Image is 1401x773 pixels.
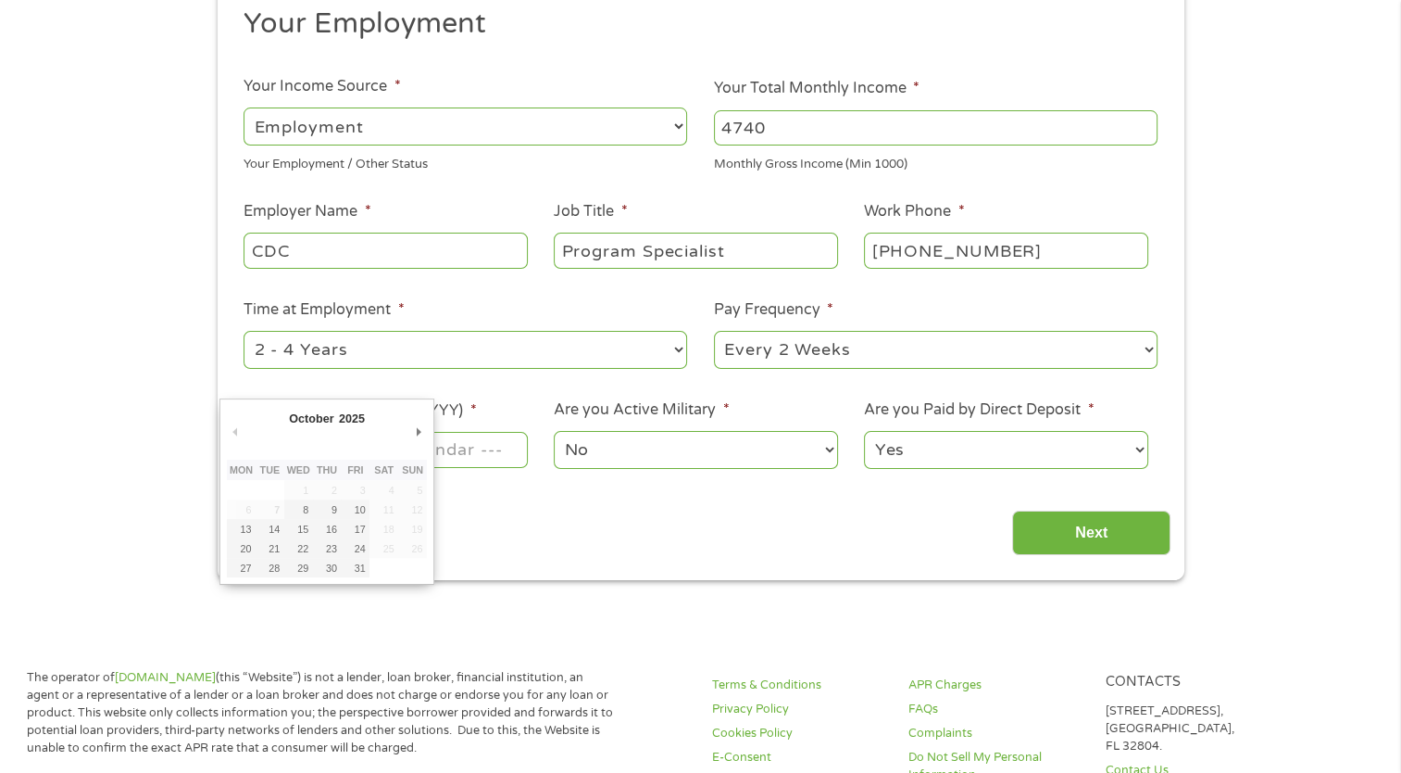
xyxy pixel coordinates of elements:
[313,558,342,577] button: 30
[908,701,1082,718] a: FAQs
[341,539,369,558] button: 24
[908,725,1082,742] a: Complaints
[374,464,394,475] abbr: Saturday
[1106,674,1280,691] h4: Contacts
[712,749,886,767] a: E-Consent
[341,500,369,519] button: 10
[714,79,919,98] label: Your Total Monthly Income
[244,300,404,320] label: Time at Employment
[864,233,1147,268] input: (231) 754-4010
[244,6,1144,43] h2: Your Employment
[712,677,886,694] a: Terms & Conditions
[908,677,1082,694] a: APR Charges
[341,519,369,539] button: 17
[714,300,833,320] label: Pay Frequency
[227,539,256,558] button: 20
[864,202,964,222] label: Work Phone
[864,400,1094,420] label: Are you Paid by Direct Deposit
[260,464,281,475] abbr: Tuesday
[256,558,284,577] button: 28
[347,464,363,475] abbr: Friday
[554,400,729,420] label: Are you Active Military
[714,149,1157,174] div: Monthly Gross Income (Min 1000)
[244,77,400,96] label: Your Income Source
[714,110,1157,146] input: 1800
[284,519,313,539] button: 15
[284,539,313,558] button: 22
[115,670,216,685] a: [DOMAIN_NAME]
[230,464,253,475] abbr: Monday
[227,558,256,577] button: 27
[410,420,427,445] button: Next Month
[554,233,837,268] input: Cashier
[244,233,527,268] input: Walmart
[244,202,370,222] label: Employer Name
[402,464,423,475] abbr: Sunday
[256,539,284,558] button: 21
[712,725,886,742] a: Cookies Policy
[336,406,367,431] div: 2025
[284,558,313,577] button: 29
[313,519,342,539] button: 16
[287,464,310,475] abbr: Wednesday
[554,202,627,222] label: Job Title
[341,558,369,577] button: 31
[227,519,256,539] button: 13
[244,149,687,174] div: Your Employment / Other Status
[227,420,244,445] button: Previous Month
[313,500,342,519] button: 9
[317,464,337,475] abbr: Thursday
[712,701,886,718] a: Privacy Policy
[256,519,284,539] button: 14
[287,406,337,431] div: October
[27,669,618,756] p: The operator of (this “Website”) is not a lender, loan broker, financial institution, an agent or...
[1106,703,1280,755] p: [STREET_ADDRESS], [GEOGRAPHIC_DATA], FL 32804.
[1012,511,1170,556] input: Next
[313,539,342,558] button: 23
[284,500,313,519] button: 8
